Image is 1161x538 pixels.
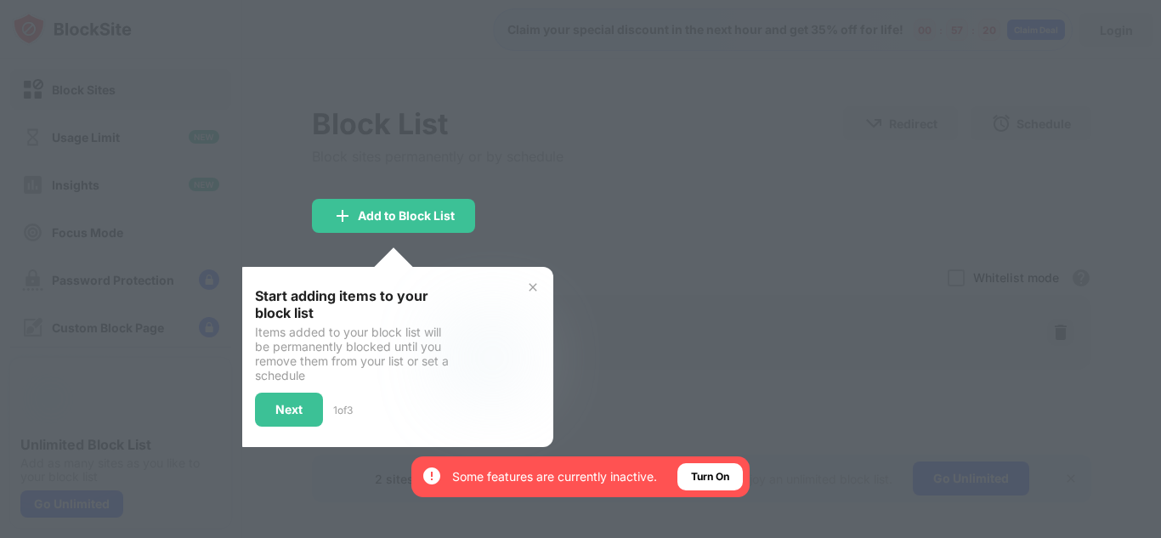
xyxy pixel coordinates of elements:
[422,466,442,486] img: error-circle-white.svg
[451,316,533,398] img: block-site.svg
[333,404,353,416] div: 1 of 3
[691,468,729,485] div: Turn On
[275,403,303,416] div: Next
[526,280,540,294] img: x-button.svg
[452,468,657,485] div: Some features are currently inactive.
[255,325,451,382] div: Items added to your block list will be permanently blocked until you remove them from your list o...
[358,209,455,223] div: Add to Block List
[255,287,451,321] div: Start adding items to your block list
